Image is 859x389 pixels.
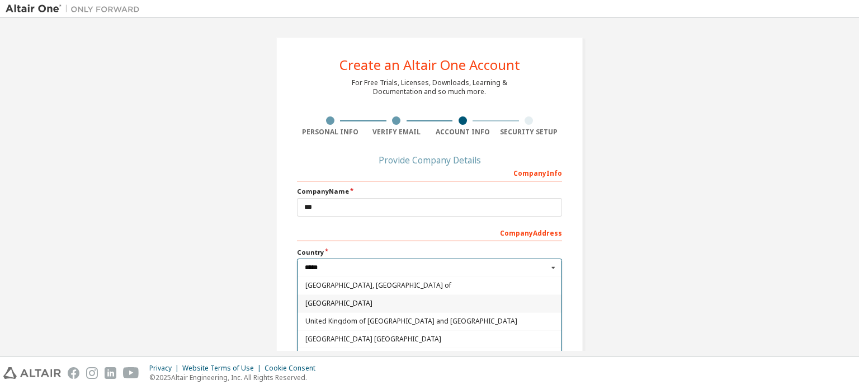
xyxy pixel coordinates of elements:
[339,58,520,72] div: Create an Altair One Account
[86,367,98,379] img: instagram.svg
[297,128,364,137] div: Personal Info
[429,128,496,137] div: Account Info
[297,223,562,241] div: Company Address
[68,367,79,379] img: facebook.svg
[352,78,507,96] div: For Free Trials, Licenses, Downloads, Learning & Documentation and so much more.
[297,248,562,257] label: Country
[123,367,139,379] img: youtube.svg
[305,282,554,289] span: [GEOGRAPHIC_DATA], [GEOGRAPHIC_DATA] of
[3,367,61,379] img: altair_logo.svg
[149,373,322,382] p: © 2025 Altair Engineering, Inc. All Rights Reserved.
[149,364,182,373] div: Privacy
[496,128,563,137] div: Security Setup
[265,364,322,373] div: Cookie Consent
[305,318,554,325] span: United Kingdom of [GEOGRAPHIC_DATA] and [GEOGRAPHIC_DATA]
[182,364,265,373] div: Website Terms of Use
[305,336,554,343] span: [GEOGRAPHIC_DATA] [GEOGRAPHIC_DATA]
[105,367,116,379] img: linkedin.svg
[6,3,145,15] img: Altair One
[305,300,554,307] span: [GEOGRAPHIC_DATA]
[364,128,430,137] div: Verify Email
[297,157,562,163] div: Provide Company Details
[297,187,562,196] label: Company Name
[297,163,562,181] div: Company Info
